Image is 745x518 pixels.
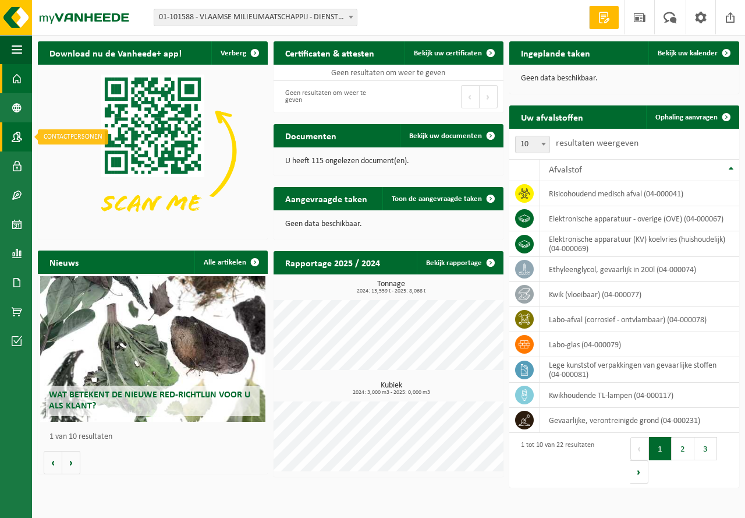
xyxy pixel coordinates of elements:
button: Vorige [44,451,62,474]
td: kwikhoudende TL-lampen (04-000117) [540,383,739,408]
a: Ophaling aanvragen [646,105,738,129]
a: Wat betekent de nieuwe RED-richtlijn voor u als klant? [40,276,265,422]
button: Next [480,85,498,108]
label: resultaten weergeven [556,139,638,148]
span: 10 [516,136,549,153]
p: Geen data beschikbaar. [521,75,728,83]
button: Previous [461,85,480,108]
td: elektronische apparatuur (KV) koelvries (huishoudelijk) (04-000069) [540,231,739,257]
a: Bekijk rapportage [417,251,502,274]
a: Toon de aangevraagde taken [382,187,502,210]
h2: Uw afvalstoffen [509,105,595,128]
span: Bekijk uw kalender [658,50,718,57]
td: elektronische apparatuur - overige (OVE) (04-000067) [540,206,739,231]
span: Bekijk uw documenten [409,132,482,140]
h2: Aangevraagde taken [274,187,379,210]
h3: Kubiek [279,382,503,396]
button: Verberg [211,41,267,65]
a: Bekijk uw kalender [648,41,738,65]
h2: Documenten [274,124,348,147]
button: 2 [672,437,694,460]
h2: Ingeplande taken [509,41,602,64]
td: labo-glas (04-000079) [540,332,739,357]
h2: Certificaten & attesten [274,41,386,64]
button: Next [630,460,648,484]
span: Wat betekent de nieuwe RED-richtlijn voor u als klant? [49,390,250,411]
p: Geen data beschikbaar. [285,220,492,228]
span: Afvalstof [549,165,582,175]
div: 1 tot 10 van 22 resultaten [515,436,594,485]
td: kwik (vloeibaar) (04-000077) [540,282,739,307]
img: Download de VHEPlus App [38,65,268,237]
button: 1 [649,437,672,460]
a: Alle artikelen [194,251,267,274]
button: Previous [630,437,649,460]
span: Toon de aangevraagde taken [392,195,482,203]
span: 10 [515,136,550,153]
button: Volgende [62,451,80,474]
td: Geen resultaten om weer te geven [274,65,503,81]
span: 01-101588 - VLAAMSE MILIEUMAATSCHAPPIJ - DIENST LABORATORIUM - SINT-DENIJS-WESTREM [154,9,357,26]
p: 1 van 10 resultaten [49,433,262,441]
span: Verberg [221,50,246,57]
span: 2024: 13,559 t - 2025: 8,068 t [279,288,503,294]
p: U heeft 115 ongelezen document(en). [285,157,492,165]
td: lege kunststof verpakkingen van gevaarlijke stoffen (04-000081) [540,357,739,383]
h3: Tonnage [279,280,503,294]
h2: Rapportage 2025 / 2024 [274,251,392,274]
h2: Nieuws [38,251,90,273]
td: labo-afval (corrosief - ontvlambaar) (04-000078) [540,307,739,332]
td: gevaarlijke, verontreinigde grond (04-000231) [540,408,739,433]
span: Bekijk uw certificaten [414,50,482,57]
td: risicohoudend medisch afval (04-000041) [540,181,739,206]
span: 2024: 3,000 m3 - 2025: 0,000 m3 [279,390,503,396]
button: 3 [694,437,717,460]
span: Ophaling aanvragen [655,114,718,121]
a: Bekijk uw documenten [400,124,502,147]
h2: Download nu de Vanheede+ app! [38,41,193,64]
a: Bekijk uw certificaten [405,41,502,65]
td: ethyleenglycol, gevaarlijk in 200l (04-000074) [540,257,739,282]
div: Geen resultaten om weer te geven [279,84,383,110]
